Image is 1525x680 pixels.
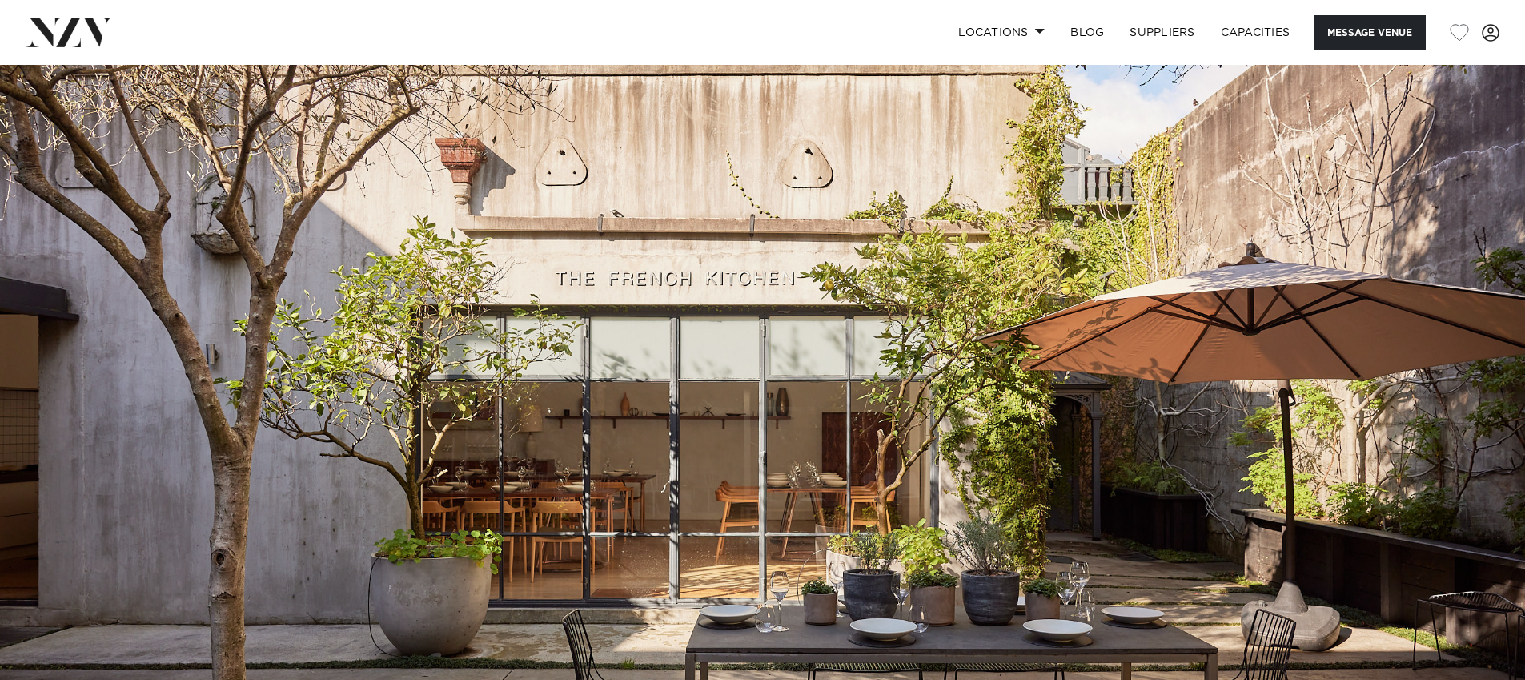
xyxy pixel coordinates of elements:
[1057,15,1117,50] a: BLOG
[1117,15,1207,50] a: SUPPLIERS
[1314,15,1426,50] button: Message Venue
[1208,15,1303,50] a: Capacities
[945,15,1057,50] a: Locations
[26,18,113,46] img: nzv-logo.png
